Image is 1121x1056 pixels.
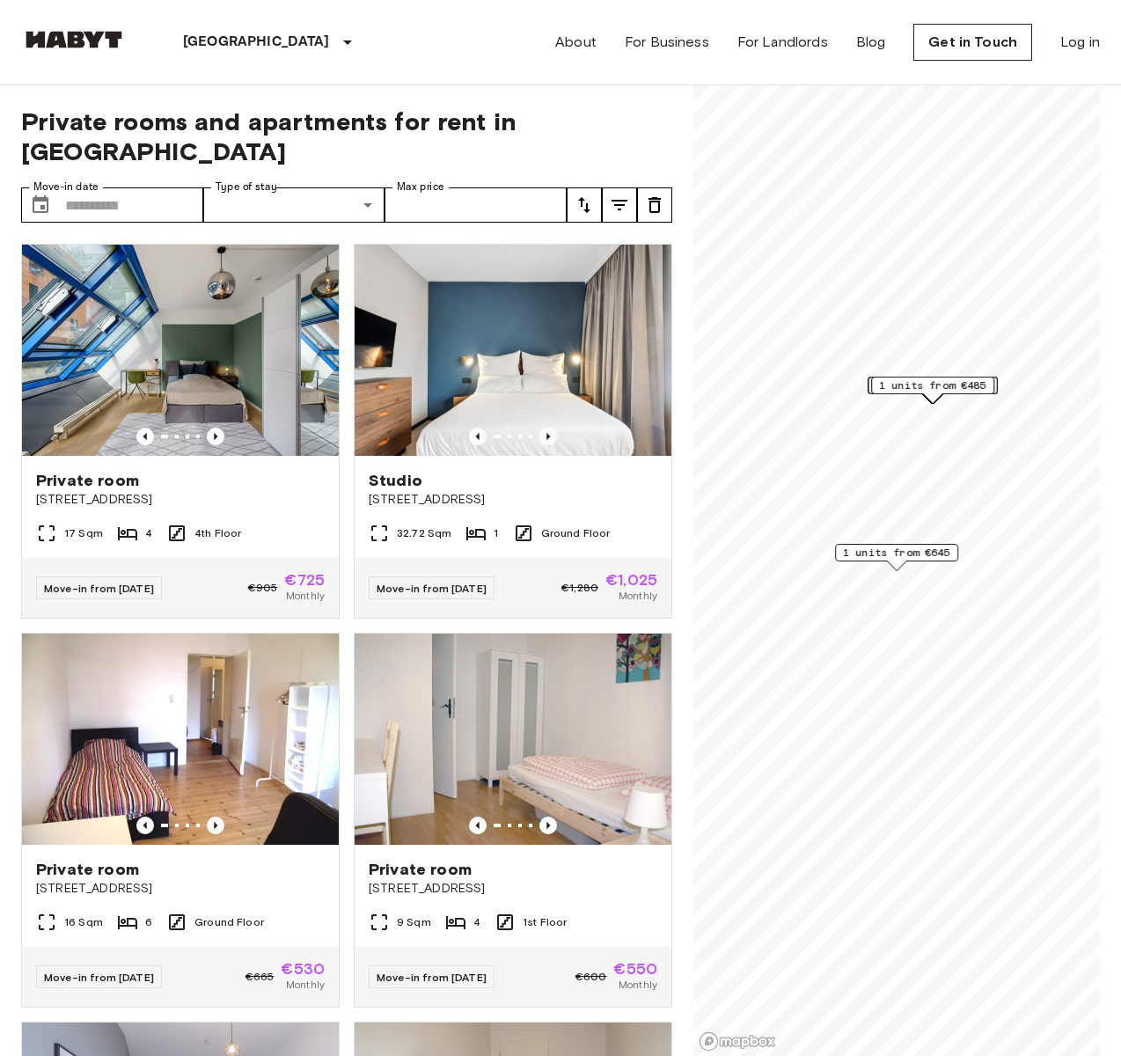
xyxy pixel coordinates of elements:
[369,470,422,491] span: Studio
[613,961,657,977] span: €550
[473,914,480,930] span: 4
[868,377,998,404] div: Map marker
[879,378,986,393] span: 1 units from €485
[354,633,672,1008] a: Marketing picture of unit DE-01-093-04MPrevious imagePrevious imagePrivate room[STREET_ADDRESS]9 ...
[248,580,278,596] span: €905
[194,914,264,930] span: Ground Floor
[469,817,487,834] button: Previous image
[145,525,152,541] span: 4
[194,525,241,541] span: 4th Floor
[21,31,127,48] img: Habyt
[377,582,487,595] span: Move-in from [DATE]
[36,859,139,880] span: Private room
[835,544,958,571] div: Map marker
[64,525,103,541] span: 17 Sqm
[541,525,611,541] span: Ground Floor
[136,817,154,834] button: Previous image
[397,180,444,194] label: Max price
[136,428,154,445] button: Previous image
[207,817,224,834] button: Previous image
[21,244,340,619] a: Marketing picture of unit DE-01-010-002-01HFPrevious imagePrevious imagePrivate room[STREET_ADDRE...
[1060,32,1100,53] a: Log in
[737,32,828,53] a: For Landlords
[355,634,671,845] img: Marketing picture of unit DE-01-093-04M
[369,491,657,509] span: [STREET_ADDRESS]
[216,180,277,194] label: Type of stay
[183,32,330,53] p: [GEOGRAPHIC_DATA]
[145,914,152,930] span: 6
[44,582,154,595] span: Move-in from [DATE]
[286,588,325,604] span: Monthly
[539,428,557,445] button: Previous image
[36,880,325,898] span: [STREET_ADDRESS]
[281,961,325,977] span: €530
[397,525,451,541] span: 32.72 Sqm
[913,24,1032,61] a: Get in Touch
[284,572,325,588] span: €725
[699,1031,776,1052] a: Mapbox logo
[33,180,99,194] label: Move-in date
[843,545,950,561] span: 1 units from €645
[36,491,325,509] span: [STREET_ADDRESS]
[637,187,672,223] button: tune
[44,971,154,984] span: Move-in from [DATE]
[856,32,886,53] a: Blog
[369,859,472,880] span: Private room
[567,187,602,223] button: tune
[575,969,607,985] span: €600
[397,914,431,930] span: 9 Sqm
[22,245,339,456] img: Marketing picture of unit DE-01-010-002-01HF
[245,969,275,985] span: €665
[871,377,994,404] div: Map marker
[22,634,339,845] img: Marketing picture of unit DE-01-029-04M
[619,977,657,993] span: Monthly
[207,428,224,445] button: Previous image
[286,977,325,993] span: Monthly
[64,914,103,930] span: 16 Sqm
[555,32,597,53] a: About
[377,971,487,984] span: Move-in from [DATE]
[23,187,58,223] button: Choose date
[469,428,487,445] button: Previous image
[523,914,567,930] span: 1st Floor
[354,244,672,619] a: Marketing picture of unit DE-01-481-006-01Previous imagePrevious imageStudio[STREET_ADDRESS]32.72...
[602,187,637,223] button: tune
[494,525,498,541] span: 1
[355,245,671,456] img: Marketing picture of unit DE-01-481-006-01
[21,633,340,1008] a: Marketing picture of unit DE-01-029-04MPrevious imagePrevious imagePrivate room[STREET_ADDRESS]16...
[539,817,557,834] button: Previous image
[561,580,598,596] span: €1,280
[625,32,709,53] a: For Business
[21,106,672,166] span: Private rooms and apartments for rent in [GEOGRAPHIC_DATA]
[605,572,657,588] span: €1,025
[369,880,657,898] span: [STREET_ADDRESS]
[36,470,139,491] span: Private room
[619,588,657,604] span: Monthly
